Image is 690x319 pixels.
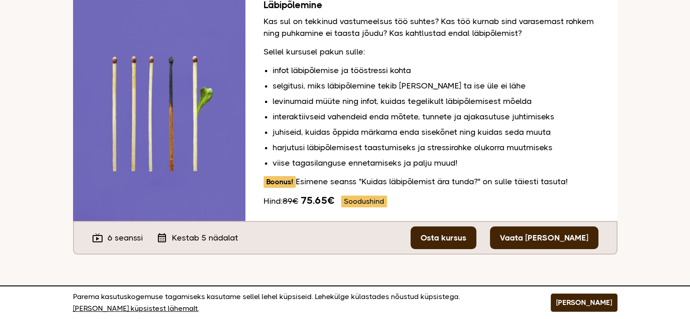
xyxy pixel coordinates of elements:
i: live_tv [92,232,103,243]
div: Hind: [264,195,599,207]
p: Parema kasutuskogemuse tagamiseks kasutame sellel lehel küpsiseid. Lehekülge külastades nõustud k... [73,291,528,314]
span: 89€ [283,196,299,206]
li: juhiseid, kuidas õppida märkama enda sisekõnet ning kuidas seda muuta [273,126,599,138]
li: selgitusi, miks läbipõlemine tekib [PERSON_NAME] ta ise üle ei lähe [273,80,599,92]
b: 75.65€ [301,195,334,206]
p: Sellel kursusel pakun sulle: [264,46,599,58]
p: Esimene seanss "Kuidas läbipõlemist ära tunda?" on sulle täiesti tasuta! [264,176,599,188]
p: Kas sul on tekkinud vastumeelsus töö suhtes? Kas töö kurnab sind varasemast rohkem ning puhkamine... [264,15,599,39]
i: calendar_month [157,232,167,243]
li: harjutusi läbipõlemisest taastumiseks ja stressirohke olukorra muutmiseks [273,142,599,153]
li: levinumaid müüte ning infot, kuidas tegelikult läbipõlemisest mõelda [273,95,599,107]
span: Boonus! [264,176,296,188]
a: Vaata [PERSON_NAME] [490,226,598,249]
li: interaktiivseid vahendeid enda mõtete, tunnete ja ajakasutuse juhtimiseks [273,111,599,123]
span: Soodushind [341,196,387,207]
div: 6 seanssi [92,232,143,244]
li: infot läbipõlemise ja tööstressi kohta [273,64,599,76]
div: Kestab 5 nädalat [157,232,238,244]
a: Osta kursus [411,226,476,249]
a: [PERSON_NAME] küpsistest lähemalt. [73,303,199,314]
button: [PERSON_NAME] [551,294,617,312]
li: viise tagasilanguse ennetamiseks ja palju muud! [273,157,599,169]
